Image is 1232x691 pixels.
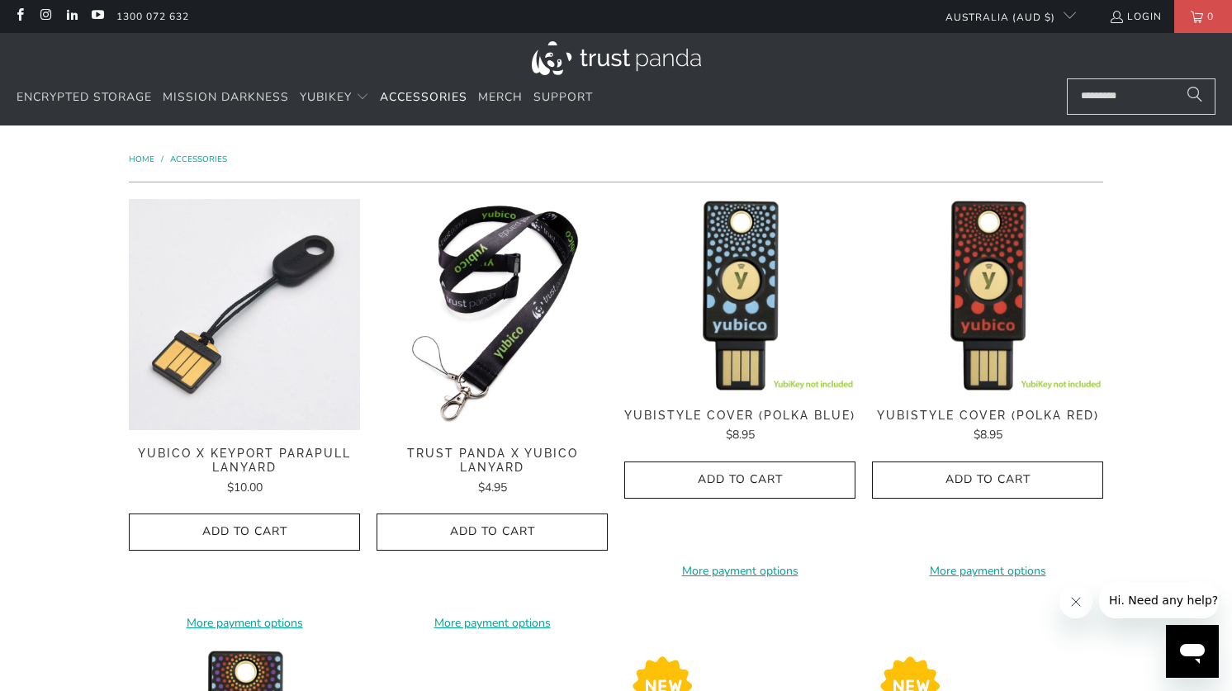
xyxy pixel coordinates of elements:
[129,154,154,165] span: Home
[129,447,360,497] a: Yubico x Keyport Parapull Lanyard $10.00
[624,562,855,580] a: More payment options
[889,473,1086,487] span: Add to Cart
[624,409,855,423] span: YubiStyle Cover (Polka Blue)
[872,461,1103,499] button: Add to Cart
[377,447,608,497] a: Trust Panda x Yubico Lanyard $4.95
[624,409,855,445] a: YubiStyle Cover (Polka Blue) $8.95
[380,78,467,117] a: Accessories
[642,473,838,487] span: Add to Cart
[129,199,360,430] img: Yubico x Keyport Parapull Lanyard - Trust Panda
[1099,582,1219,618] iframe: Message from company
[300,89,352,105] span: YubiKey
[161,154,163,165] span: /
[12,10,26,23] a: Trust Panda Australia on Facebook
[129,154,157,165] a: Home
[872,409,1103,423] span: YubiStyle Cover (Polka Red)
[38,10,52,23] a: Trust Panda Australia on Instagram
[1174,78,1215,115] button: Search
[116,7,189,26] a: 1300 072 632
[17,89,152,105] span: Encrypted Storage
[227,480,263,495] span: $10.00
[624,199,855,391] img: YubiStyle Cover (Polka Blue) - Trust Panda
[300,78,369,117] summary: YubiKey
[532,41,701,75] img: Trust Panda Australia
[478,480,507,495] span: $4.95
[726,427,755,443] span: $8.95
[1067,78,1215,115] input: Search...
[129,614,360,632] a: More payment options
[129,514,360,551] button: Add to Cart
[377,614,608,632] a: More payment options
[1059,585,1092,618] iframe: Close message
[163,78,289,117] a: Mission Darkness
[129,199,360,430] a: Yubico x Keyport Parapull Lanyard - Trust Panda Yubico x Keyport Parapull Lanyard - Trust Panda
[170,154,227,165] a: Accessories
[377,447,608,475] span: Trust Panda x Yubico Lanyard
[146,525,343,539] span: Add to Cart
[380,89,467,105] span: Accessories
[1109,7,1162,26] a: Login
[377,514,608,551] button: Add to Cart
[872,199,1103,391] img: YubiStyle Cover (Polka Red) - Trust Panda
[17,78,152,117] a: Encrypted Storage
[872,562,1103,580] a: More payment options
[394,525,590,539] span: Add to Cart
[17,78,593,117] nav: Translation missing: en.navigation.header.main_nav
[377,199,608,430] img: Trust Panda Yubico Lanyard - Trust Panda
[129,447,360,475] span: Yubico x Keyport Parapull Lanyard
[478,89,523,105] span: Merch
[64,10,78,23] a: Trust Panda Australia on LinkedIn
[872,409,1103,445] a: YubiStyle Cover (Polka Red) $8.95
[974,427,1002,443] span: $8.95
[478,78,523,117] a: Merch
[533,78,593,117] a: Support
[624,461,855,499] button: Add to Cart
[90,10,104,23] a: Trust Panda Australia on YouTube
[1166,625,1219,678] iframe: Button to launch messaging window
[533,89,593,105] span: Support
[163,89,289,105] span: Mission Darkness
